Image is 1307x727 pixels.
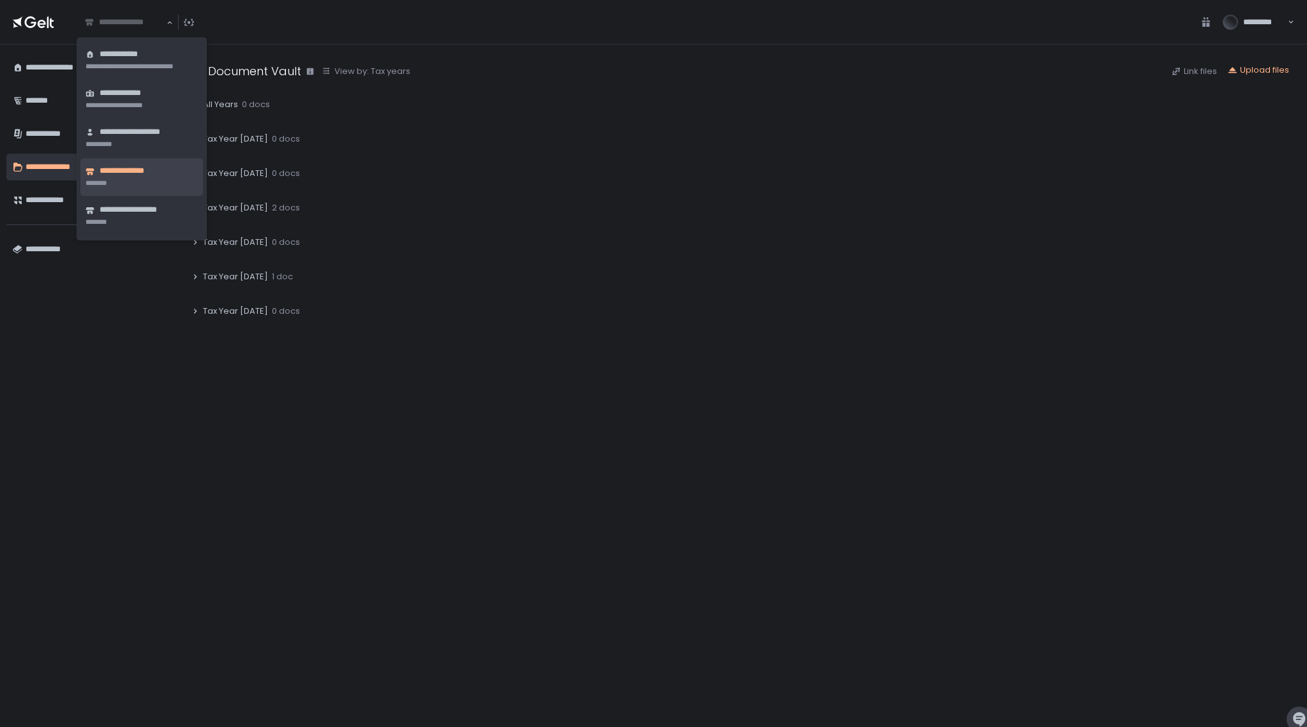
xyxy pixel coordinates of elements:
span: 0 docs [272,133,300,145]
span: Tax Year [DATE] [203,271,268,283]
button: View by: Tax years [322,66,410,77]
input: Search for option [85,16,165,29]
span: 0 docs [272,305,300,317]
span: 0 docs [272,237,300,248]
span: 0 docs [242,99,270,110]
div: Search for option [77,9,173,36]
span: 1 doc [272,271,293,283]
button: Upload files [1227,64,1289,76]
span: 2 docs [272,202,300,214]
span: 0 docs [272,168,300,179]
span: All Years [203,99,238,110]
button: Link files [1171,66,1217,77]
span: Tax Year [DATE] [203,237,268,248]
span: Tax Year [DATE] [203,202,268,214]
span: Tax Year [DATE] [203,168,268,179]
span: Tax Year [DATE] [203,305,268,317]
span: Tax Year [DATE] [203,133,268,145]
h1: Document Vault [208,62,301,80]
